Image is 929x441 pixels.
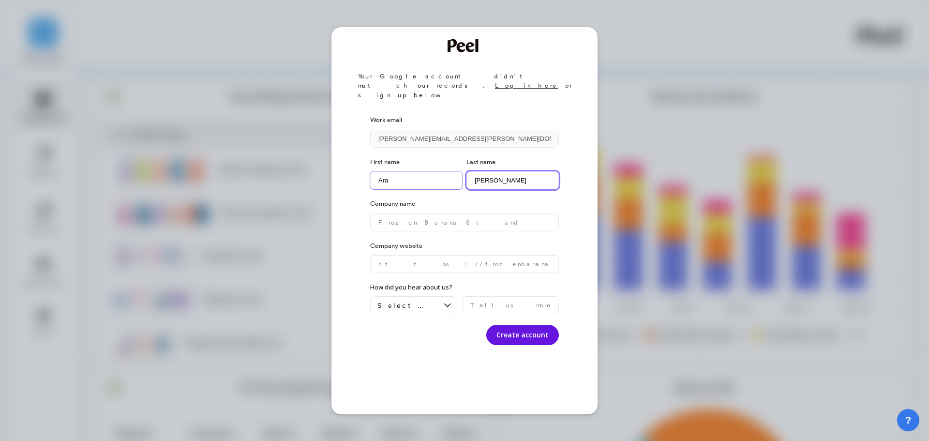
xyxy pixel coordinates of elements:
[462,296,559,314] input: Tell us more
[370,130,559,148] input: Enter your email address
[370,199,559,209] label: Company name
[486,325,559,345] button: Create account
[466,171,559,189] input: Bluth
[495,82,558,89] a: Log in here
[448,39,481,52] img: Welcome to Peel
[358,72,584,100] p: Your Google account didn’t match our records. or sign up below
[905,413,911,427] span: ?
[370,241,559,251] label: Company website
[370,115,559,125] label: Work email
[370,283,452,292] label: How did you hear about us?
[466,157,559,167] label: Last name
[370,171,463,189] input: Michael
[370,255,559,273] input: https://frozenbananastand.com
[370,213,559,231] input: Frozen Banana Stand
[377,301,436,310] span: Select an option
[370,157,463,167] label: First name
[897,409,919,431] button: ?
